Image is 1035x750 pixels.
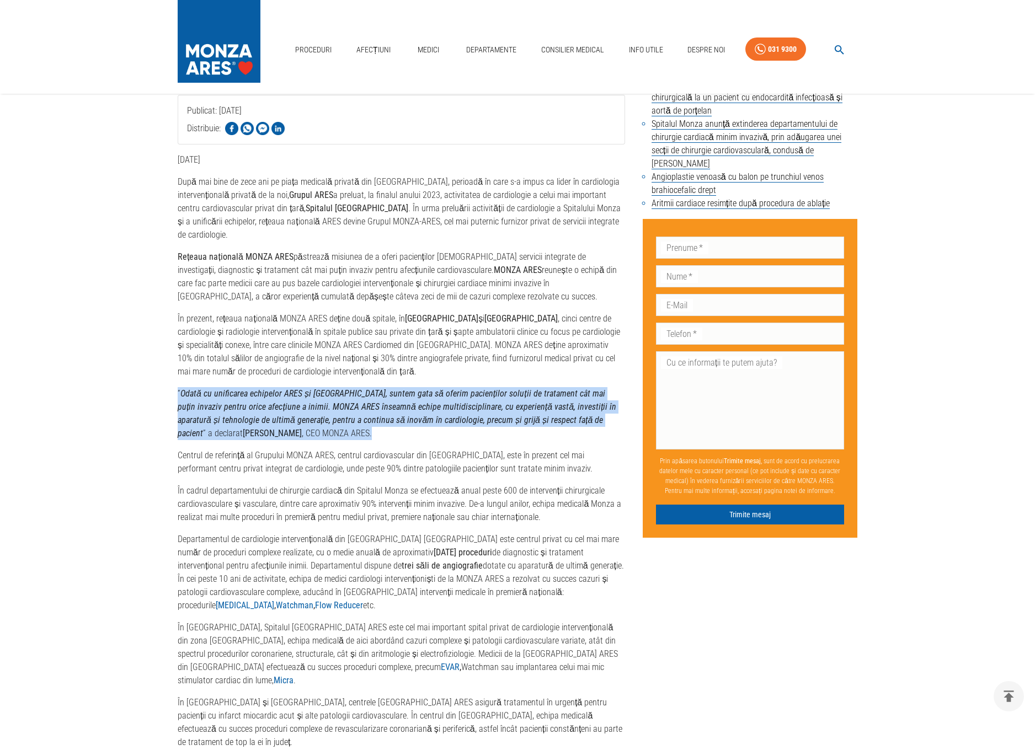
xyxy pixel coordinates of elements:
p: Departamentul de cardiologie intervențională din [GEOGRAPHIC_DATA] [GEOGRAPHIC_DATA] este centrul... [178,533,625,612]
a: EVAR [441,662,460,672]
strong: [PERSON_NAME] [243,428,302,438]
p: După mai bine de zece ani pe piața medicală privată din [GEOGRAPHIC_DATA], perioadă în care s-a i... [178,175,625,242]
strong: trei săli de angiografie [402,560,483,571]
img: Share on Facebook Messenger [256,122,269,135]
strong: Grupul ARES [289,190,333,200]
img: Share on LinkedIn [271,122,285,135]
a: Departamente [462,39,521,61]
p: Distribuie: [187,122,221,135]
a: Info Utile [625,39,668,61]
strong: Rețeaua națională MONZA ARES [178,251,294,262]
a: Consilier Medical [537,39,609,61]
strong: [GEOGRAPHIC_DATA] [484,313,558,324]
button: Trimite mesaj [656,505,844,525]
a: [MEDICAL_DATA] [216,600,274,610]
span: Publicat: [DATE] [187,105,242,160]
p: ” ” a declarat , CEO MONZA ARES. [178,387,625,440]
a: Explantare chirurgicală a unei proteze valvulare intervenționale aortice și reprotezare mitroaort... [652,66,842,116]
p: În prezent, rețeaua națională MONZA ARES deține două spitale, în și , cinci centre de cardiologie... [178,312,625,378]
a: Aritmii cardiace resimțite după procedura de ablație [652,198,830,209]
a: 031 9300 [745,37,806,61]
em: Odată cu unificarea echipelor ARES și [GEOGRAPHIC_DATA], suntem gata să oferim pacienților soluți... [178,388,616,438]
button: delete [994,681,1024,711]
img: Share on WhatsApp [241,122,254,135]
a: Afecțiuni [352,39,395,61]
p: În cadrul departamentului de chirurgie cardiacă din Spitalul Monza se efectuează anual peste 600 ... [178,484,625,524]
strong: MONZA ARES [494,265,542,275]
p: Centrul de referință al Grupului MONZA ARES, centrul cardiovascular din [GEOGRAPHIC_DATA], este î... [178,449,625,475]
strong: [GEOGRAPHIC_DATA] [405,313,478,324]
a: Angioplastie venoasă cu balon pe trunchiul venos brahiocefalic drept [652,172,824,196]
p: Prin apăsarea butonului , sunt de acord cu prelucrarea datelor mele cu caracter personal (ce pot ... [656,452,844,500]
img: Share on Facebook [225,122,238,135]
strong: Spitalul [GEOGRAPHIC_DATA] [306,203,408,213]
strong: [DATE] proceduri [434,547,492,558]
p: păstrează misiunea de a oferi pacienților [DEMOGRAPHIC_DATA] servicii integrate de investigații, ... [178,250,625,303]
a: Despre Noi [683,39,729,61]
a: Spitalul Monza anunță extinderea departamentului de chirurgie cardiacă minim invazivă, prin adăug... [652,119,842,169]
a: Medici [410,39,446,61]
p: [DATE] [178,153,625,167]
a: Micra [274,675,294,685]
strong: , , [216,600,363,610]
strong: , [441,662,461,672]
a: Watchman [276,600,313,610]
a: Proceduri [291,39,336,61]
a: Flow Reducer [315,600,363,610]
p: În [GEOGRAPHIC_DATA], Spitalul [GEOGRAPHIC_DATA] ARES este cel mai important spital privat de car... [178,621,625,687]
p: În [GEOGRAPHIC_DATA] și [GEOGRAPHIC_DATA], centrele [GEOGRAPHIC_DATA] ARES asigură tratamentul în... [178,696,625,749]
b: Trimite mesaj [724,457,761,465]
div: 031 9300 [768,42,797,56]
